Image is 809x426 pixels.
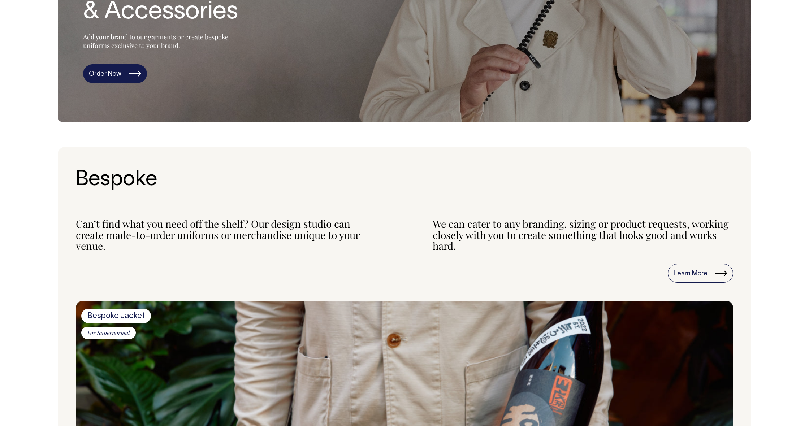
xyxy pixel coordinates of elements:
[668,264,733,283] a: Learn More
[76,169,733,192] h2: Bespoke
[433,218,733,252] div: We can cater to any branding, sizing or product requests, working closely with you to create some...
[81,309,151,323] span: Bespoke Jacket
[83,64,147,83] a: Order Now
[76,218,376,252] div: Can’t find what you need off the shelf? Our design studio can create made-to-order uniforms or me...
[81,327,136,339] span: For Supernormal
[83,32,246,50] p: Add your brand to our garments or create bespoke uniforms exclusive to your brand.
